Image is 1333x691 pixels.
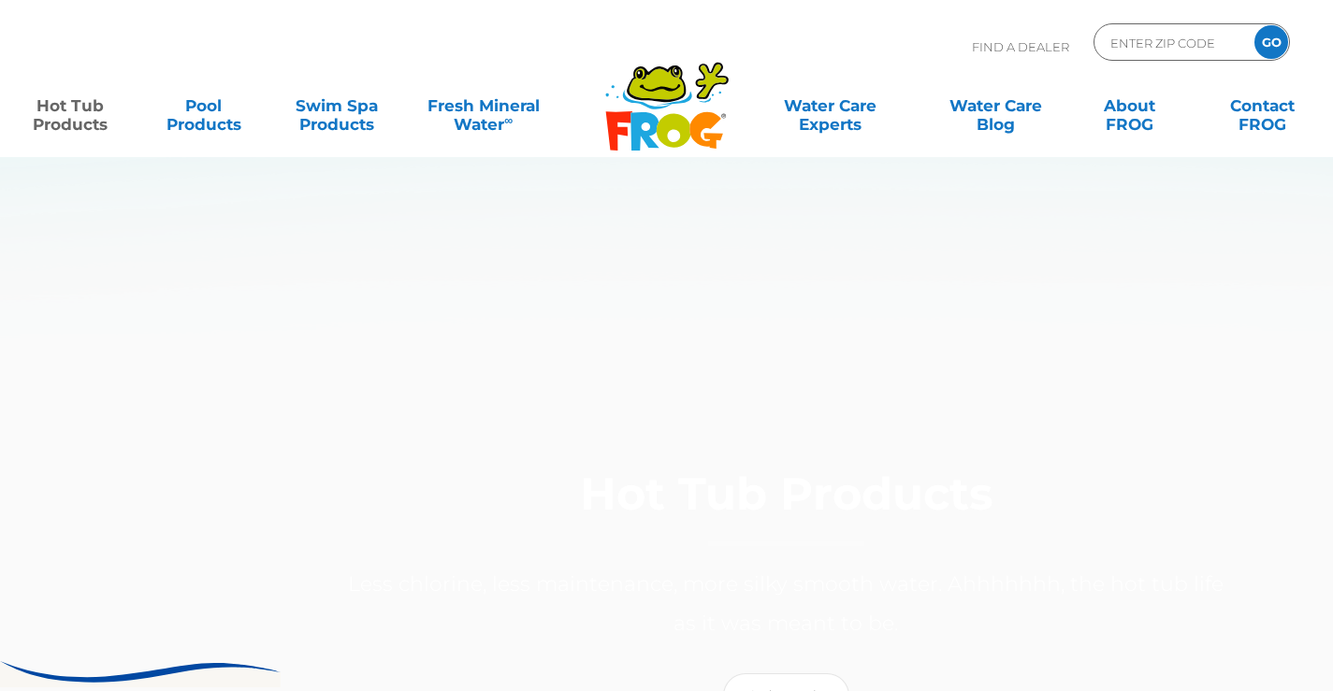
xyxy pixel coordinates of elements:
a: AboutFROG [1078,87,1181,124]
a: PoolProducts [152,87,255,124]
h1: Hot Tub Products [341,469,1230,546]
p: Find A Dealer [972,23,1069,70]
sup: ∞ [504,113,513,127]
img: Frog Products Logo [595,37,739,151]
a: Water CareBlog [944,87,1048,124]
input: GO [1254,25,1288,59]
a: Swim SpaProducts [285,87,389,124]
a: Water CareExperts [746,87,915,124]
a: ContactFROG [1210,87,1314,124]
p: Less chlorine, less maintenance, more silky smooth water. Ahhhhhhh, the hot tub life as it was me... [341,565,1230,643]
a: Fresh MineralWater∞ [418,87,548,124]
a: Hot TubProducts [19,87,123,124]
